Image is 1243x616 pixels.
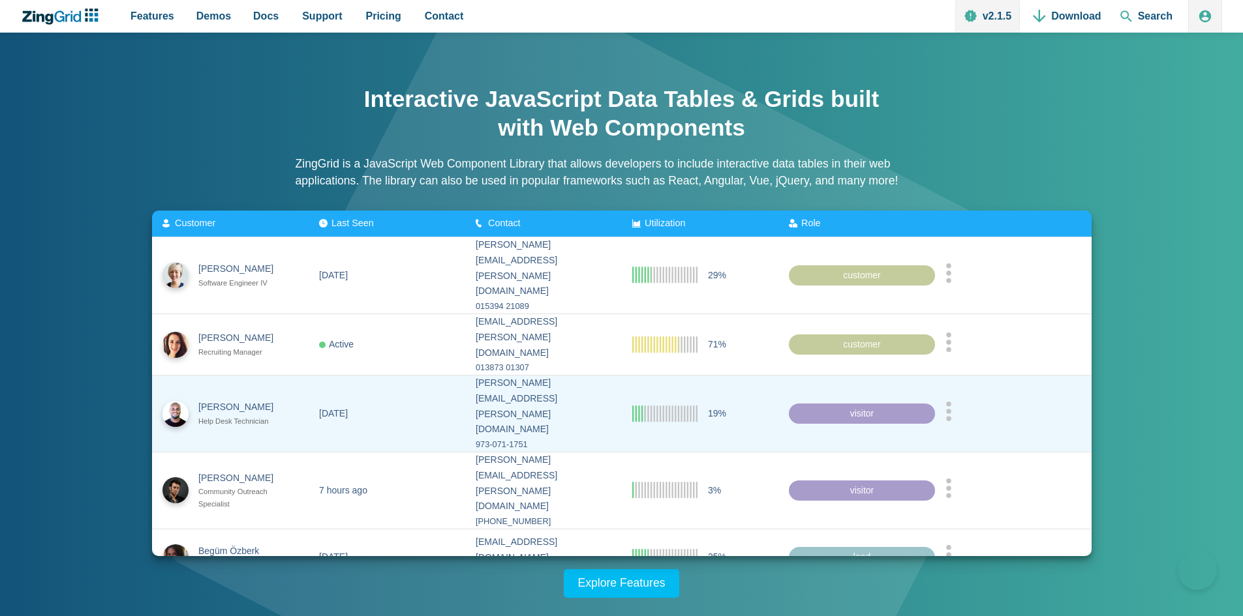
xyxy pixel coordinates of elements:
iframe: Toggle Customer Support [1178,551,1217,590]
a: Explore Features [564,569,680,598]
div: Recruiting Manager [198,346,285,359]
div: Active [319,336,354,352]
span: 25% [708,550,726,565]
div: [PERSON_NAME][EMAIL_ADDRESS][PERSON_NAME][DOMAIN_NAME] [476,237,611,299]
span: Contact [425,7,464,25]
span: Customer [175,218,215,228]
div: 013873 01307 [476,360,611,375]
span: 71% [708,336,726,352]
div: 973-071-1751 [476,437,611,452]
span: 29% [708,267,726,283]
span: Support [302,7,342,25]
div: Help Desk Technician [198,415,285,428]
div: lead [789,547,935,568]
div: customer [789,334,935,355]
div: [DATE] [319,550,348,565]
div: 7 hours ago [319,482,367,498]
div: Begüm Özberk [198,543,285,559]
div: Software Engineer IV [198,277,285,289]
div: [EMAIL_ADDRESS][DOMAIN_NAME] [476,535,611,566]
span: 3% [708,482,721,498]
div: customer [789,265,935,286]
div: 015394 21089 [476,299,611,314]
p: ZingGrid is a JavaScript Web Component Library that allows developers to include interactive data... [296,155,948,190]
h1: Interactive JavaScript Data Tables & Grids built with Web Components [361,85,883,142]
span: Pricing [366,7,401,25]
span: Utilization [645,218,685,228]
span: 19% [708,405,726,421]
span: Contact [488,218,521,228]
div: [EMAIL_ADDRESS][PERSON_NAME][DOMAIN_NAME] [476,314,611,360]
span: Docs [253,7,279,25]
div: [PERSON_NAME] [198,330,285,346]
div: [PERSON_NAME][EMAIL_ADDRESS][PERSON_NAME][DOMAIN_NAME] [476,375,611,437]
span: Role [801,218,821,228]
div: [PERSON_NAME][EMAIL_ADDRESS][PERSON_NAME][DOMAIN_NAME] [476,452,611,514]
div: [DATE] [319,267,348,283]
div: [PHONE_NUMBER] [476,514,611,529]
div: [PERSON_NAME] [198,470,285,486]
div: Community Outreach Specialist [198,486,285,510]
a: ZingChart Logo. Click to return to the homepage [21,8,105,25]
div: [PERSON_NAME] [198,261,285,277]
div: visitor [789,480,935,501]
div: [PERSON_NAME] [198,400,285,415]
div: visitor [789,403,935,424]
div: [DATE] [319,405,348,421]
span: Features [130,7,174,25]
span: Last Seen [331,218,374,228]
span: Demos [196,7,231,25]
